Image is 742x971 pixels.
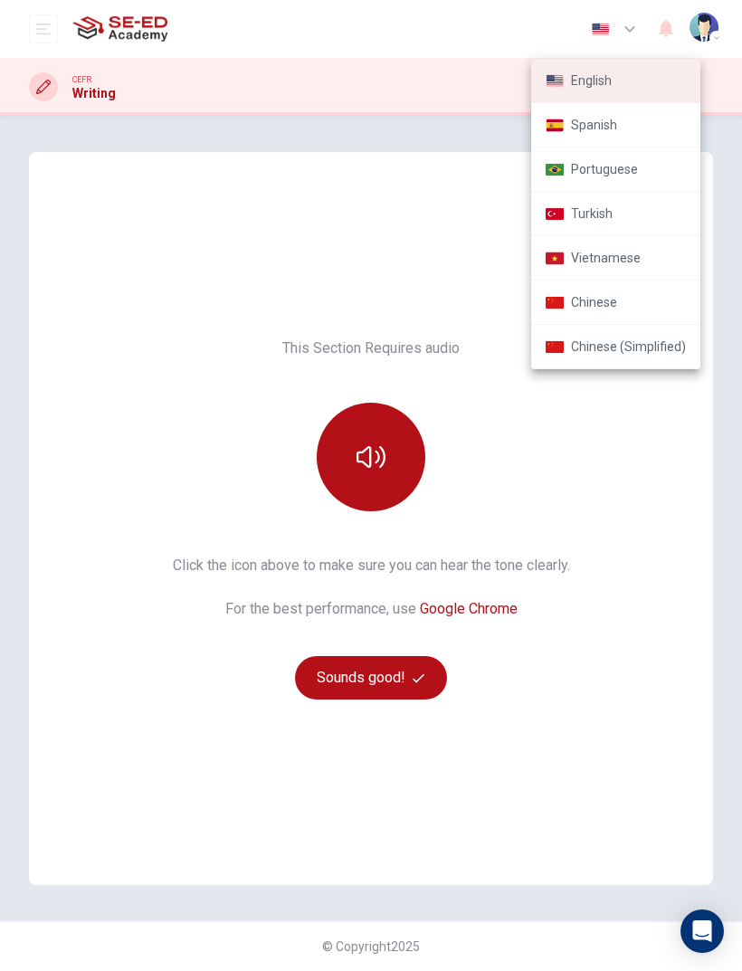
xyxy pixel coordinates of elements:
img: es [546,119,564,132]
img: en [546,74,564,88]
div: Open Intercom Messenger [680,909,724,953]
li: Turkish [531,192,700,236]
img: tr [546,207,564,221]
img: zh [546,296,564,309]
li: English [531,59,700,103]
li: Vietnamese [531,236,700,281]
img: pt [546,163,564,176]
li: Spanish [531,103,700,148]
img: vi [546,252,564,265]
li: Portuguese [531,148,700,192]
li: Chinese [531,281,700,325]
li: Chinese (Simplified) [531,325,700,369]
img: zh-CN [546,340,564,354]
